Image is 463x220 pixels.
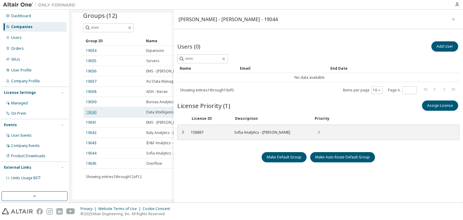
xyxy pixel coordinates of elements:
[86,36,141,46] div: Group ID
[191,130,227,135] div: 158887
[146,36,216,46] div: Name
[11,35,22,40] div: Users
[146,89,168,94] span: ADH - Kieran
[11,111,26,116] div: On Prem
[146,161,162,166] span: Overflow
[86,174,142,179] span: Showing entries 1 through 12 of 12
[83,11,117,20] span: Groups (12)
[146,120,184,125] span: EMS - [PERSON_NAME]
[11,143,40,148] div: Company Events
[4,90,36,95] div: License Settings
[11,68,32,73] div: User Profile
[11,24,33,29] div: Companies
[422,100,458,111] button: Assign License
[146,141,180,145] span: ID&F Analytics - Iain
[181,130,185,135] div: ⠿
[388,86,417,94] span: Page n.
[11,46,24,51] div: Orders
[80,206,98,211] div: Privacy
[86,69,96,74] a: 19036
[11,154,46,158] div: Product Downloads
[373,88,381,93] button: 10
[235,116,307,121] div: Description
[431,41,458,52] button: Add User
[86,151,96,156] a: 19044
[3,2,78,8] img: Altair One
[262,152,307,162] button: Make Default Group
[178,17,278,22] div: [PERSON_NAME] - [PERSON_NAME] - 19044
[98,206,143,211] div: Website Terms of Use
[86,100,96,104] a: 19039
[146,69,184,74] span: EMS - [PERSON_NAME]
[86,141,96,145] a: 19043
[146,130,201,135] span: Italy Analytics - [PERSON_NAME]
[86,110,96,115] a: 19040
[86,130,96,135] a: 19042
[46,208,53,215] img: instagram.svg
[314,130,320,135] div: 1
[180,88,234,93] span: Showing entries 1 through 10 of 0
[56,208,63,215] img: linkedin.svg
[86,79,96,84] a: 19037
[11,175,41,180] span: Units Usage BI
[66,208,75,215] img: youtube.svg
[4,165,31,170] div: External Links
[80,211,174,216] p: © 2025 Altair Engineering, Inc. All Rights Reserved.
[86,161,96,166] a: 19045
[177,101,230,110] span: License Priority (1)
[234,130,307,135] div: Sofia Analytics - [PERSON_NAME]
[36,208,43,215] img: facebook.svg
[315,116,329,121] div: Priority
[86,59,96,63] a: 19035
[343,86,383,94] span: Items per page
[146,59,159,63] span: Servers
[146,110,206,115] span: Data Intelligence - [PERSON_NAME]
[177,73,442,82] td: No data available
[11,14,31,18] div: Dashboard
[2,208,33,215] img: altair_logo.svg
[11,101,28,106] div: Managed
[192,116,228,121] div: License ID
[11,79,40,84] div: Company Profile
[146,79,184,84] span: AU Data Management
[330,63,439,73] div: End Date
[146,48,164,53] span: Expansion
[143,206,174,211] div: Cookie Consent
[4,123,17,127] div: Events
[146,151,202,156] span: Sofia Analytics - [PERSON_NAME]
[310,152,375,162] button: Make Auto Route Default Group
[240,63,326,73] div: Email
[86,48,96,53] a: 19034
[146,100,206,104] span: Bureau Analytics - [PERSON_NAME]
[11,133,32,138] div: User Events
[86,120,96,125] a: 19041
[177,43,200,50] span: Users (0)
[11,57,20,62] div: SKUs
[180,63,235,73] div: Name
[86,89,96,94] a: 19038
